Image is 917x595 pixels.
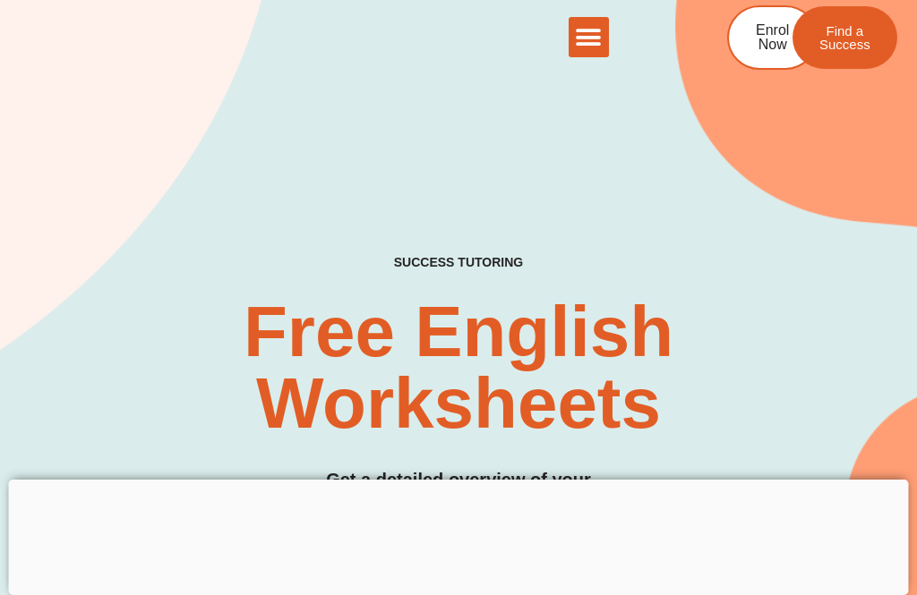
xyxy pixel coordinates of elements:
h2: Free English Worksheets​ [186,296,731,439]
div: Menu Toggle [569,17,609,57]
h3: Get a detailed overview of your child's performance NOW! [326,466,591,522]
h4: SUCCESS TUTORING​ [337,255,581,270]
a: Find a Success [793,6,897,69]
a: Enrol Now [727,5,818,70]
span: Enrol Now [756,23,789,52]
span: Find a Success [819,24,870,51]
iframe: Advertisement [9,480,909,591]
iframe: Chat Widget [827,509,917,595]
